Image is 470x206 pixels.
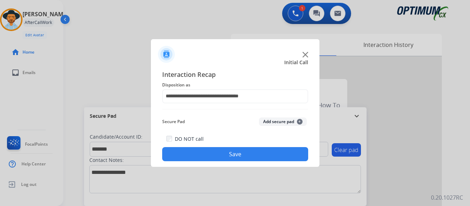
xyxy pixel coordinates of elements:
span: + [297,119,303,125]
span: Secure Pad [162,117,185,126]
button: Save [162,147,308,161]
span: Interaction Recap [162,69,308,81]
button: Add secure pad+ [259,117,307,126]
p: 0.20.1027RC [431,193,463,202]
label: DO NOT call [175,135,204,143]
span: Disposition as [162,81,308,89]
span: Initial Call [284,59,308,66]
img: contactIcon [158,46,175,63]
